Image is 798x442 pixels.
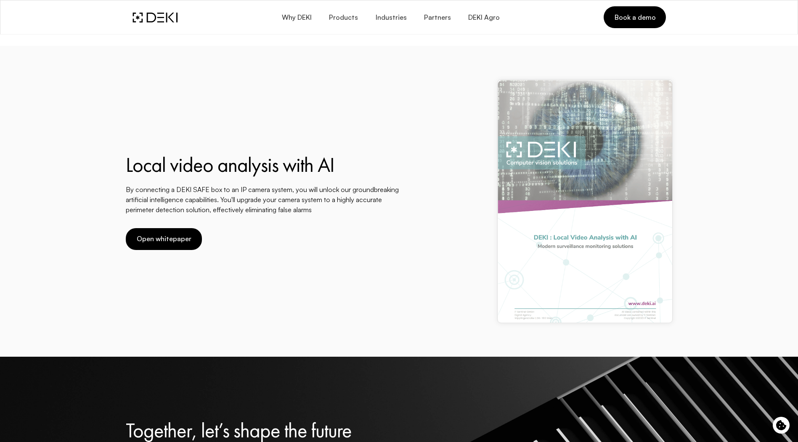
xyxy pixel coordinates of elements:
[136,235,191,243] span: Open whitepaper
[415,8,459,27] a: Partners
[375,13,406,21] span: Industries
[133,12,178,23] img: DEKI Logo
[273,8,320,27] button: Why DEKI
[459,8,508,27] a: DEKI Agro
[773,417,790,434] button: Cookie control
[126,184,399,215] p: By connecting a DEKI SAFE box to an IP camera system, you will unlock our groundbreaking artifici...
[126,228,202,250] a: Open whitepaper
[281,13,311,21] span: Why DEKI
[614,13,655,22] span: Book a demo
[320,8,366,27] button: Products
[126,153,335,178] h3: Local video analysis with AI
[497,79,673,323] img: doc2.BrjIN77Z.png
[329,13,358,21] span: Products
[604,6,665,28] a: Book a demo
[424,13,451,21] span: Partners
[366,8,415,27] button: Industries
[468,13,500,21] span: DEKI Agro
